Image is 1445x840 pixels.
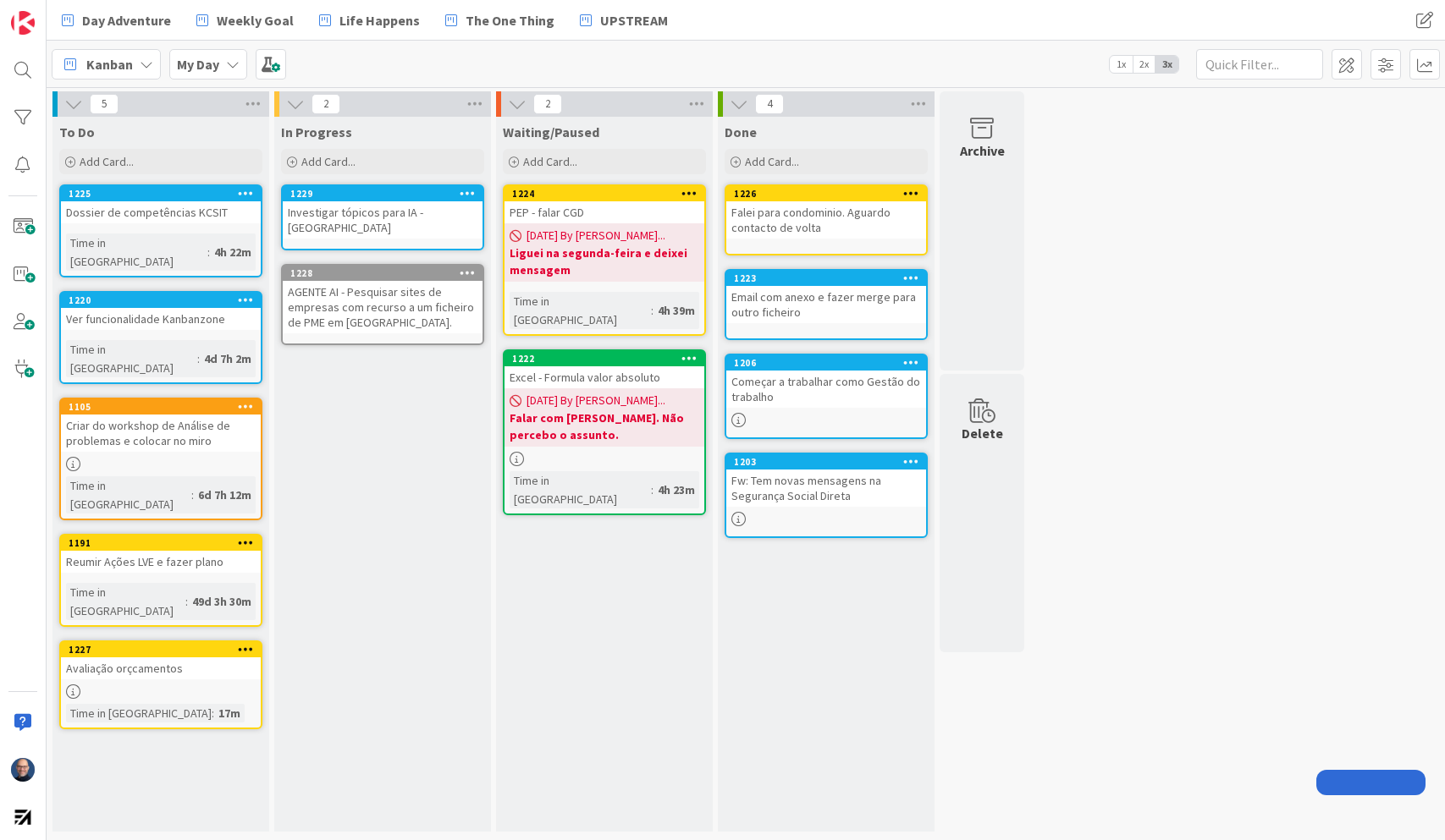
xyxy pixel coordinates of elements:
[61,657,261,679] div: Avaliação orçcamentos
[283,266,483,333] div: 1228AGENTE AI - Pesquisar sites de empresas com recurso a um ficheiro de PME em [GEOGRAPHIC_DATA].
[283,186,483,201] div: 1229
[505,186,704,201] div: 1224
[726,454,926,507] div: 1203Fw: Tem novas mensagens na Segurança Social Direta
[290,188,483,200] div: 1229
[61,642,261,657] div: 1227
[510,244,699,278] b: Liguei na segunda-feira e deixei mensagem
[11,11,35,35] img: Visit kanbanzone.com
[61,308,261,330] div: Ver funcionalidade Kanbanzone
[725,269,928,340] a: 1223Email com anexo e fazer merge para outro ficheiro
[90,94,119,114] span: 5
[533,94,562,114] span: 2
[512,353,704,365] div: 1222
[59,398,262,520] a: 1105Criar do workshop de Análise de problemas e colocar no miroTime in [GEOGRAPHIC_DATA]:6d 7h 12m
[527,227,665,244] span: [DATE] By [PERSON_NAME]...
[339,10,420,30] span: Life Happens
[505,351,704,388] div: 1222Excel - Formula valor absoluto
[651,480,654,499] span: :
[725,184,928,255] a: 1226Falei para condominio. Aguardo contacto de volta
[503,124,599,140] span: Waiting/Paused
[61,399,261,452] div: 1105Criar do workshop de Análise de problemas e colocar no miro
[726,454,926,469] div: 1203
[527,392,665,409] span: [DATE] By [PERSON_NAME]...
[726,186,926,201] div: 1226
[61,293,261,308] div: 1220
[66,233,207,271] div: Time in [GEOGRAPHIC_DATA]
[86,54,133,74] span: Kanban
[309,5,430,36] a: Life Happens
[212,704,214,722] span: :
[283,201,483,239] div: Investigar tópicos para IA - [GEOGRAPHIC_DATA]
[69,644,261,656] div: 1227
[210,243,256,261] div: 4h 22m
[61,535,261,551] div: 1191
[66,704,212,722] div: Time in [GEOGRAPHIC_DATA]
[283,281,483,333] div: AGENTE AI - Pesquisar sites de empresas com recurso a um ficheiro de PME em [GEOGRAPHIC_DATA].
[1133,56,1155,73] span: 2x
[194,486,256,504] div: 6d 7h 12m
[726,271,926,323] div: 1223Email com anexo e fazer merge para outro ficheiro
[283,266,483,281] div: 1228
[503,349,706,515] a: 1222Excel - Formula valor absoluto[DATE] By [PERSON_NAME]...Falar com [PERSON_NAME]. Não percebo ...
[200,349,256,368] div: 4d 7h 2m
[725,124,757,140] span: Done
[66,583,185,620] div: Time in [GEOGRAPHIC_DATA]
[1196,49,1323,80] input: Quick Filter...
[505,366,704,388] div: Excel - Formula valor absoluto
[69,188,261,200] div: 1225
[61,201,261,223] div: Dossier de competências KCSIT
[217,10,294,30] span: Weekly Goal
[725,354,928,439] a: 1206Começar a trabalhar como Gestão do trabalho
[512,188,704,200] div: 1224
[61,642,261,679] div: 1227Avaliação orçcamentos
[505,186,704,223] div: 1224PEP - falar CGD
[61,186,261,201] div: 1225
[734,188,926,200] div: 1226
[510,409,699,443] b: Falar com [PERSON_NAME]. Não percebo o assunto.
[1110,56,1133,73] span: 1x
[734,272,926,284] div: 1223
[283,186,483,239] div: 1229Investigar tópicos para IA - [GEOGRAPHIC_DATA]
[570,5,678,36] a: UPSTREAM
[59,124,95,140] span: To Do
[281,264,484,345] a: 1228AGENTE AI - Pesquisar sites de empresas com recurso a um ficheiro de PME em [GEOGRAPHIC_DATA].
[726,271,926,286] div: 1223
[61,399,261,415] div: 1105
[69,537,261,549] div: 1191
[726,201,926,239] div: Falei para condominio. Aguardo contacto de volta
[11,758,35,782] img: Fg
[726,186,926,239] div: 1226Falei para condominio. Aguardo contacto de volta
[734,456,926,468] div: 1203
[755,94,784,114] span: 4
[207,243,210,261] span: :
[61,186,261,223] div: 1225Dossier de competências KCSIT
[66,476,191,513] div: Time in [GEOGRAPHIC_DATA]
[505,201,704,223] div: PEP - falar CGD
[66,340,197,377] div: Time in [GEOGRAPHIC_DATA]
[505,351,704,366] div: 1222
[734,357,926,369] div: 1206
[725,453,928,538] a: 1203Fw: Tem novas mensagens na Segurança Social Direta
[726,355,926,408] div: 1206Começar a trabalhar como Gestão do trabalho
[290,267,483,279] div: 1228
[281,124,352,140] span: In Progress
[654,301,699,320] div: 4h 39m
[1155,56,1178,73] span: 3x
[510,292,651,329] div: Time in [GEOGRAPHIC_DATA]
[61,551,261,573] div: Reumir Ações LVE e fazer plano
[188,592,256,611] div: 49d 3h 30m
[301,154,356,169] span: Add Card...
[214,704,245,722] div: 17m
[960,140,1005,161] div: Archive
[186,5,304,36] a: Weekly Goal
[82,10,171,30] span: Day Adventure
[510,471,651,508] div: Time in [GEOGRAPHIC_DATA]
[69,401,261,413] div: 1105
[726,286,926,323] div: Email com anexo e fazer merge para outro ficheiro
[726,355,926,371] div: 1206
[312,94,340,114] span: 2
[69,294,261,306] div: 1220
[61,415,261,452] div: Criar do workshop de Análise de problemas e colocar no miro
[654,480,699,499] div: 4h 23m
[59,184,262,277] a: 1225Dossier de competências KCSITTime in [GEOGRAPHIC_DATA]:4h 22m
